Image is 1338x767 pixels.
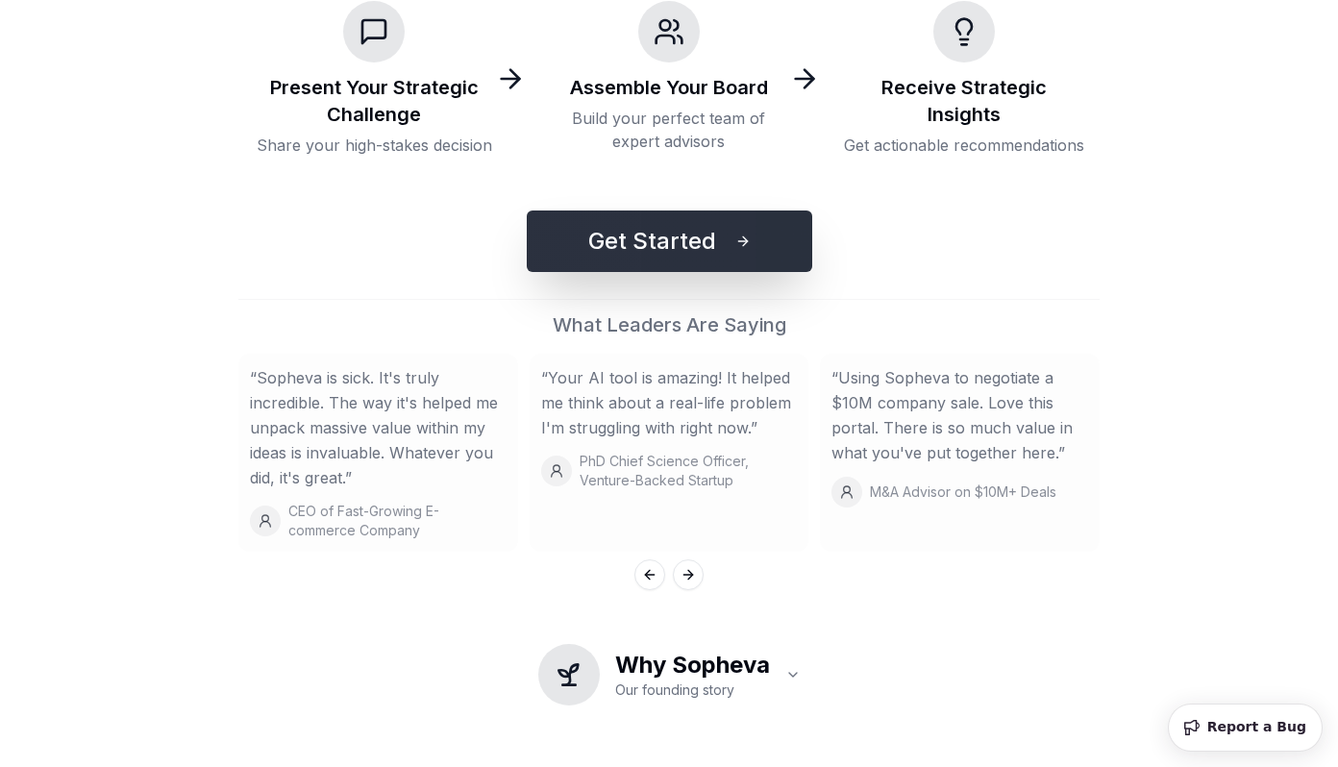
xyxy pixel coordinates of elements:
p: Build your perfect team of expert advisors [549,107,790,153]
p: Our founding story [615,680,770,700]
h3: Receive Strategic Insights [843,74,1084,128]
h2: Why Sopheva [615,650,770,680]
h2: What Leaders Are Saying [238,311,1100,338]
p: M&A Advisor on $10M+ Deals [870,482,1056,502]
p: Get actionable recommendations [844,134,1084,157]
blockquote: “ Using Sopheva to negotiate a $10M company sale. Love this portal. There is so much value in wha... [831,365,1088,465]
blockquote: “ Sopheva is sick. It's truly incredible. The way it's helped me unpack massive value within my i... [250,365,507,490]
h3: Present Your Strategic Challenge [254,74,495,128]
h3: Assemble Your Board [570,74,768,101]
p: PhD Chief Science Officer, Venture-Backed Startup [580,452,798,490]
blockquote: “ Your AI tool is amazing! It helped me think about a real-life problem I'm struggling with right... [541,365,798,440]
p: CEO of Fast-Growing E-commerce Company [288,502,507,540]
p: Share your high-stakes decision [257,134,492,157]
button: Get Started [527,210,812,272]
button: Why SophevaOur founding story [538,636,801,721]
